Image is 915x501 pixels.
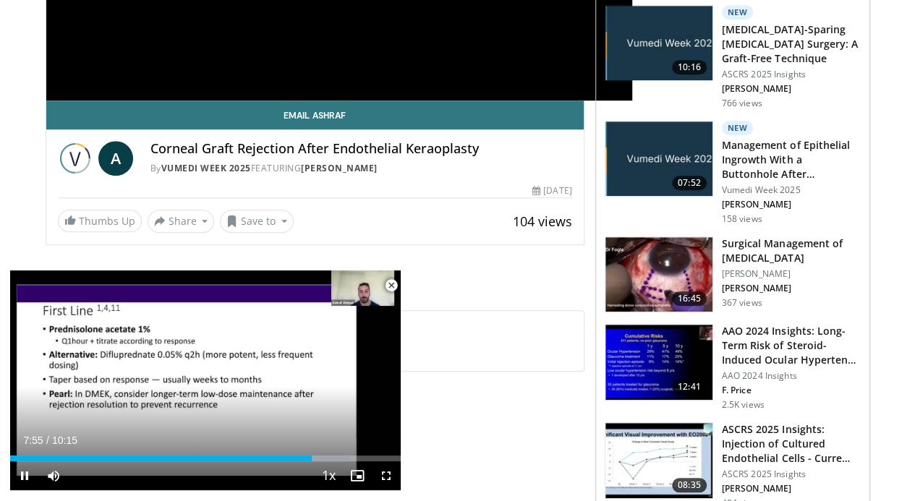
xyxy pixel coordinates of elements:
p: ASCRS 2025 Insights [722,69,861,80]
span: / [46,434,49,446]
a: 16:45 Surgical Management of [MEDICAL_DATA] [PERSON_NAME] [PERSON_NAME] 367 views [605,236,861,313]
p: [PERSON_NAME] [722,283,861,294]
p: 2.5K views [722,399,765,411]
span: 12:41 [672,380,707,394]
p: F. Price [722,385,861,396]
div: By FEATURING [150,162,572,175]
p: AAO 2024 Insights [722,370,861,382]
p: [PERSON_NAME] [722,83,861,95]
a: Thumbs Up [58,210,142,232]
span: 104 views [513,213,572,230]
span: 07:52 [672,176,707,190]
div: Progress Bar [10,455,401,461]
p: Vumedi Week 2025 [722,184,861,196]
a: A [98,141,133,176]
p: 367 views [722,297,762,309]
a: 12:41 AAO 2024 Insights: Long-Term Risk of Steroid-Induced Ocular Hyperten… AAO 2024 Insights F. ... [605,324,861,411]
span: 7:55 [23,434,43,446]
img: 6d52f384-0ebd-4d88-9c91-03f002d9199b.150x105_q85_crop-smart_upscale.jpg [605,423,712,498]
p: 158 views [722,213,762,225]
span: 16:45 [672,291,707,306]
img: e2db3364-8554-489a-9e60-297bee4c90d2.jpg.150x105_q85_crop-smart_upscale.jpg [605,6,712,81]
div: [DATE] [532,184,571,197]
img: 7b07ef4f-7000-4ba4-89ad-39d958bbfcae.150x105_q85_crop-smart_upscale.jpg [605,237,712,312]
p: ASCRS 2025 Insights [722,468,861,480]
img: d1bebadf-5ef8-4c82-bd02-47cdd9740fa5.150x105_q85_crop-smart_upscale.jpg [605,325,712,400]
img: af7cb505-fca8-4258-9910-2a274f8a3ee4.jpg.150x105_q85_crop-smart_upscale.jpg [605,121,712,197]
a: [PERSON_NAME] [301,162,378,174]
h4: Corneal Graft Rejection After Endothelial Keraoplasty [150,141,572,157]
p: [PERSON_NAME] [722,268,861,280]
span: 10:16 [672,60,707,74]
video-js: Video Player [10,270,401,491]
h3: AAO 2024 Insights: Long-Term Risk of Steroid-Induced Ocular Hyperten… [722,324,861,367]
span: 08:35 [672,478,707,492]
button: Enable picture-in-picture mode [343,461,372,490]
p: [PERSON_NAME] [722,483,861,494]
p: New [722,5,754,20]
p: 766 views [722,98,762,109]
img: Vumedi Week 2025 [58,141,93,176]
a: Vumedi Week 2025 [161,162,251,174]
button: Save to [220,210,294,233]
a: 10:16 New [MEDICAL_DATA]-Sparing [MEDICAL_DATA] Surgery: A Graft-Free Technique ASCRS 2025 Insigh... [605,5,861,109]
button: Mute [39,461,68,490]
button: Fullscreen [372,461,401,490]
p: [PERSON_NAME] [722,199,861,210]
button: Share [148,210,215,233]
p: New [722,121,754,135]
button: Close [377,270,406,301]
button: Pause [10,461,39,490]
h3: Surgical Management of [MEDICAL_DATA] [722,236,861,265]
a: Email Ashraf [46,100,584,129]
h3: Management of Epithelial Ingrowth With a Buttonhole After [MEDICAL_DATA] Surg… [722,138,861,181]
span: 10:15 [52,434,77,446]
a: 07:52 New Management of Epithelial Ingrowth With a Buttonhole After [MEDICAL_DATA] Surg… Vumedi W... [605,121,861,225]
button: Playback Rate [314,461,343,490]
h3: ASCRS 2025 Insights: Injection of Cultured Endothelial Cells - Curre… [722,422,861,466]
h3: [MEDICAL_DATA]-Sparing [MEDICAL_DATA] Surgery: A Graft-Free Technique [722,22,861,66]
